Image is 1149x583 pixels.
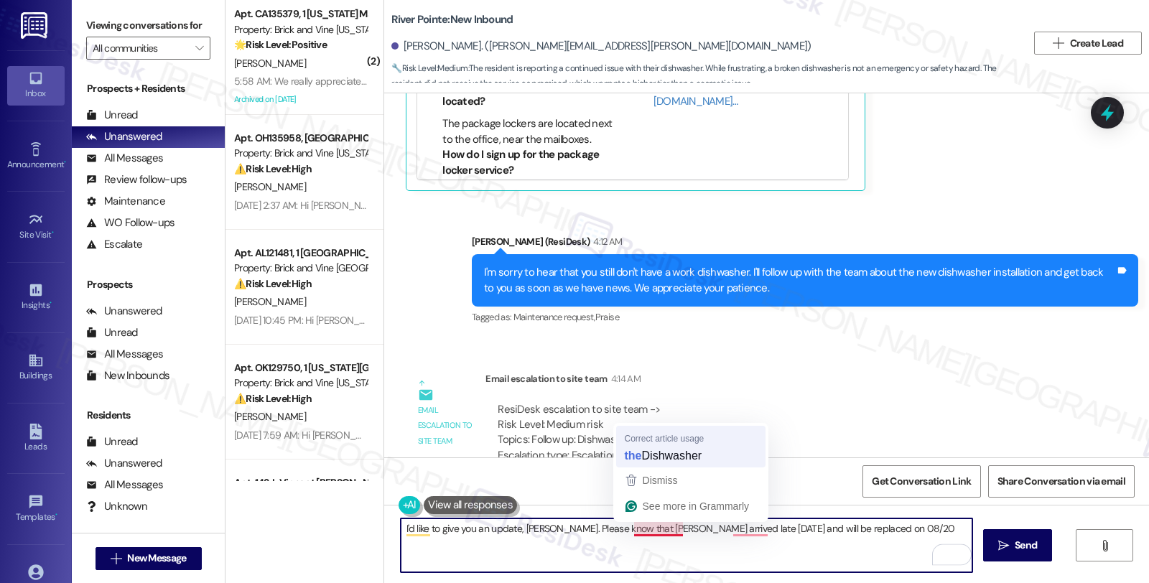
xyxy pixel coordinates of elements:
[86,194,165,209] div: Maintenance
[55,510,57,520] span: •
[7,419,65,458] a: Leads
[233,90,368,108] div: Archived on [DATE]
[111,553,121,564] i: 
[86,368,169,383] div: New Inbounds
[513,311,595,323] span: Maintenance request ,
[86,14,210,37] label: Viewing conversations for
[86,237,142,252] div: Escalate
[86,215,175,230] div: WO Follow-ups
[52,228,54,238] span: •
[50,298,52,308] span: •
[442,147,613,178] li: How do I sign up for the package locker service?
[86,477,163,493] div: All Messages
[234,146,367,161] div: Property: Brick and Vine [US_STATE]
[21,12,50,39] img: ResiDesk Logo
[391,62,467,74] strong: 🔧 Risk Level: Medium
[1053,37,1064,49] i: 
[72,277,225,292] div: Prospects
[7,278,65,317] a: Insights •
[86,456,162,471] div: Unanswered
[653,79,838,110] div: View original document here
[234,246,367,261] div: Apt. AL121481, 1 [GEOGRAPHIC_DATA]
[988,465,1135,498] button: Share Conversation via email
[7,490,65,528] a: Templates •
[86,347,163,362] div: All Messages
[234,360,367,376] div: Apt. OK129750, 1 [US_STATE][GEOGRAPHIC_DATA]
[234,376,367,391] div: Property: Brick and Vine [US_STATE][GEOGRAPHIC_DATA]
[1099,540,1110,551] i: 
[1034,32,1142,55] button: Create Lead
[86,151,163,166] div: All Messages
[7,66,65,105] a: Inbox
[195,42,203,54] i: 
[234,410,306,423] span: [PERSON_NAME]
[608,371,641,386] div: 4:14 AM
[590,234,622,249] div: 4:12 AM
[96,547,202,570] button: New Message
[234,131,367,146] div: Apt. OH135958, [GEOGRAPHIC_DATA]
[234,392,312,405] strong: ⚠️ Risk Level: High
[234,180,306,193] span: [PERSON_NAME]
[86,499,147,514] div: Unknown
[72,408,225,423] div: Residents
[862,465,980,498] button: Get Conversation Link
[472,234,1138,254] div: [PERSON_NAME] (ResiDesk)
[1015,538,1037,553] span: Send
[418,403,474,449] div: Email escalation to site team
[7,348,65,387] a: Buildings
[86,434,138,449] div: Unread
[86,108,138,123] div: Unread
[484,265,1115,296] div: I'm sorry to hear that you still don't have a work dishwasher. I'll follow up with the team about...
[7,207,65,246] a: Site Visit •
[234,22,367,37] div: Property: Brick and Vine [US_STATE]
[472,307,1138,327] div: Tagged as:
[498,402,1060,464] div: ResiDesk escalation to site team -> Risk Level: Medium risk Topics: Follow up: Dishwasher install...
[391,39,811,54] div: [PERSON_NAME]. ([PERSON_NAME][EMAIL_ADDRESS][PERSON_NAME][DOMAIN_NAME])
[86,129,162,144] div: Unanswered
[234,475,367,490] div: Apt. 143, L Vines at [PERSON_NAME]
[653,79,809,108] a: [URL][DOMAIN_NAME]…
[983,529,1053,561] button: Send
[93,37,187,60] input: All communities
[234,277,312,290] strong: ⚠️ Risk Level: High
[234,38,327,51] strong: 🌟 Risk Level: Positive
[391,12,513,27] b: River Pointe: New Inbound
[86,172,187,187] div: Review follow-ups
[872,474,971,489] span: Get Conversation Link
[485,371,1072,391] div: Email escalation to site team
[127,551,186,566] span: New Message
[442,116,613,147] li: The package lockers are located next to the office, near the mailboxes.
[86,325,138,340] div: Unread
[72,81,225,96] div: Prospects + Residents
[595,311,619,323] span: Praise
[234,261,367,276] div: Property: Brick and Vine [GEOGRAPHIC_DATA]
[391,61,1027,92] span: : The resident is reporting a continued issue with their dishwasher. While frustrating, a broken ...
[64,157,66,167] span: •
[234,162,312,175] strong: ⚠️ Risk Level: High
[234,6,367,22] div: Apt. CA135379, 1 [US_STATE] Market
[401,518,972,572] textarea: To enrich screen reader interactions, please activate Accessibility in Grammarly extension settings
[234,75,380,88] div: 5:58 AM: We really appreciate it🤗
[998,540,1009,551] i: 
[442,79,613,110] li: Where are the package lockers located?
[997,474,1125,489] span: Share Conversation via email
[86,304,162,319] div: Unanswered
[1070,36,1123,51] span: Create Lead
[234,57,306,70] span: [PERSON_NAME]
[234,295,306,308] span: [PERSON_NAME]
